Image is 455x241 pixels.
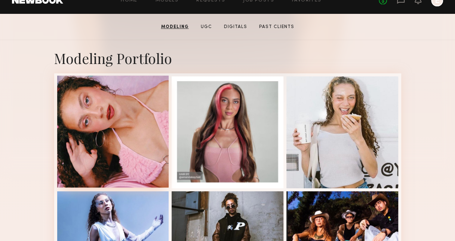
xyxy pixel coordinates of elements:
div: Modeling Portfolio [54,49,401,67]
a: Past Clients [256,24,297,30]
a: Modeling [158,24,192,30]
a: UGC [198,24,215,30]
a: Digitals [221,24,250,30]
